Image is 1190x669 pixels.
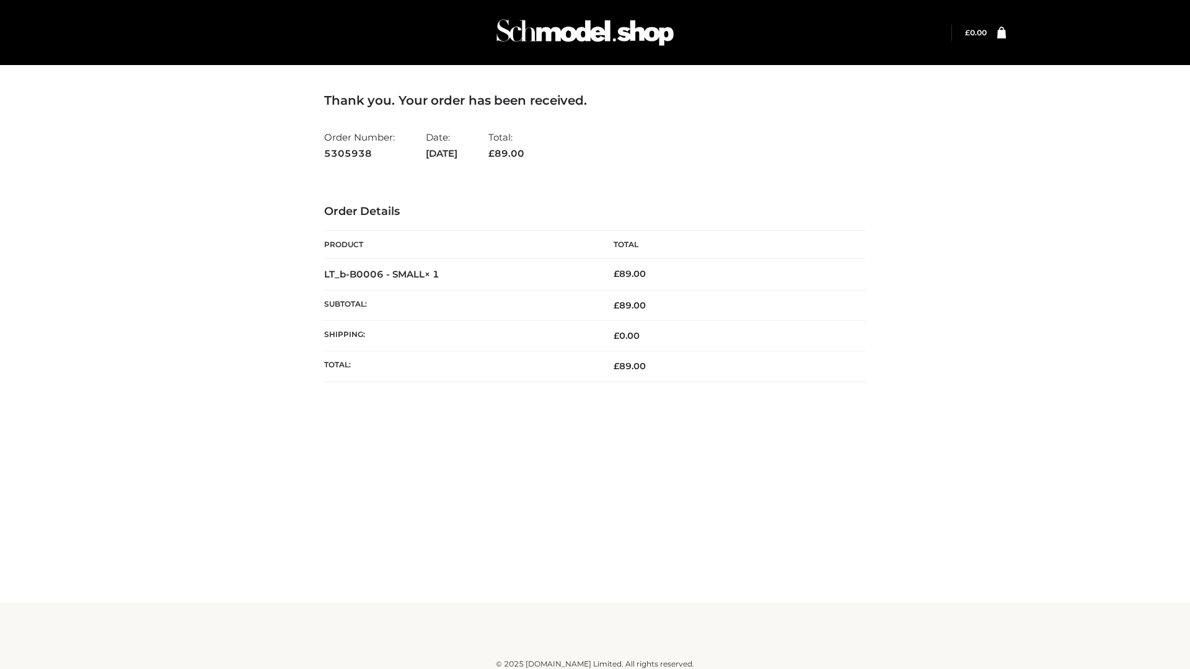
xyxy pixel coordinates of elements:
strong: [DATE] [426,146,457,162]
span: £ [488,147,495,159]
th: Shipping: [324,321,595,351]
span: 89.00 [488,147,524,159]
strong: LT_b-B0006 - SMALL [324,268,439,280]
li: Date: [426,126,457,164]
span: 89.00 [614,300,646,311]
span: £ [614,268,619,279]
bdi: 89.00 [614,268,646,279]
bdi: 0.00 [965,28,987,37]
img: Schmodel Admin 964 [492,8,678,57]
a: £0.00 [965,28,987,37]
li: Total: [488,126,524,164]
strong: 5305938 [324,146,395,162]
li: Order Number: [324,126,395,164]
bdi: 0.00 [614,330,640,341]
th: Product [324,231,595,259]
span: £ [965,28,970,37]
span: £ [614,361,619,372]
span: 89.00 [614,361,646,372]
h3: Order Details [324,205,866,219]
span: £ [614,330,619,341]
h3: Thank you. Your order has been received. [324,93,866,108]
th: Subtotal: [324,290,595,320]
th: Total: [324,351,595,382]
strong: × 1 [425,268,439,280]
th: Total [595,231,866,259]
span: £ [614,300,619,311]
